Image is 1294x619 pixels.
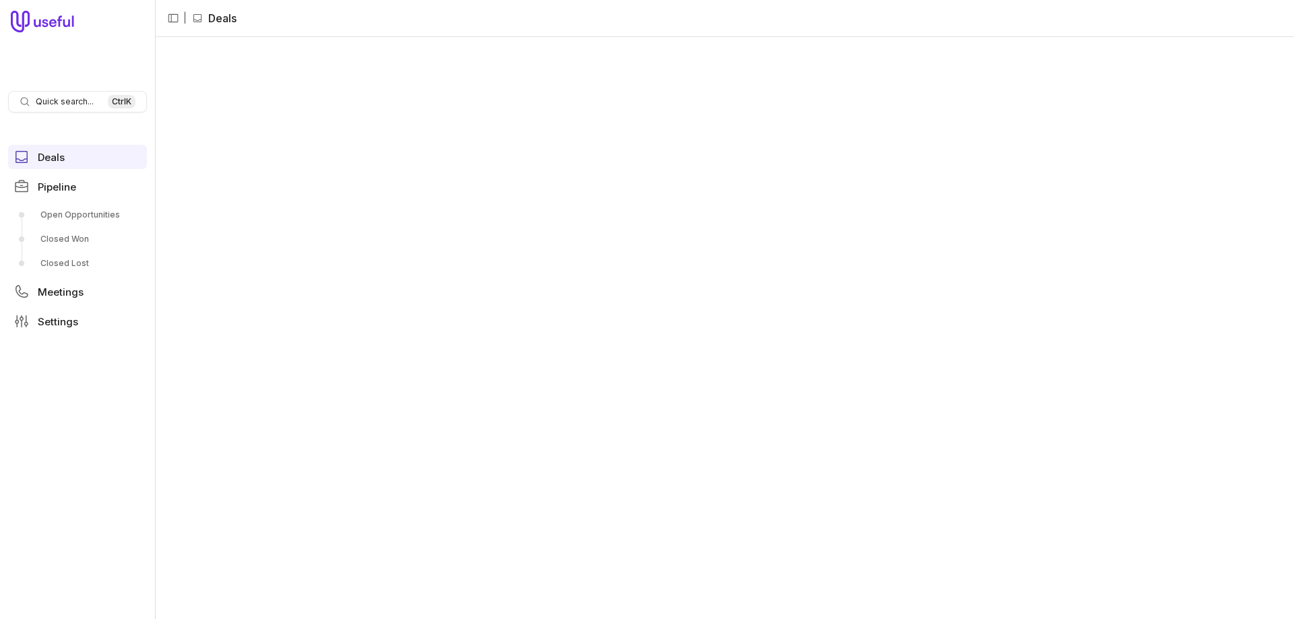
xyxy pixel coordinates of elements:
[8,228,147,250] a: Closed Won
[38,182,76,192] span: Pipeline
[36,96,94,107] span: Quick search...
[183,10,187,26] span: |
[8,204,147,274] div: Pipeline submenu
[8,309,147,333] a: Settings
[38,152,65,162] span: Deals
[8,253,147,274] a: Closed Lost
[108,95,135,108] kbd: Ctrl K
[8,280,147,304] a: Meetings
[8,174,147,199] a: Pipeline
[163,8,183,28] button: Collapse sidebar
[192,10,237,26] li: Deals
[8,204,147,226] a: Open Opportunities
[38,317,78,327] span: Settings
[38,287,84,297] span: Meetings
[8,145,147,169] a: Deals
